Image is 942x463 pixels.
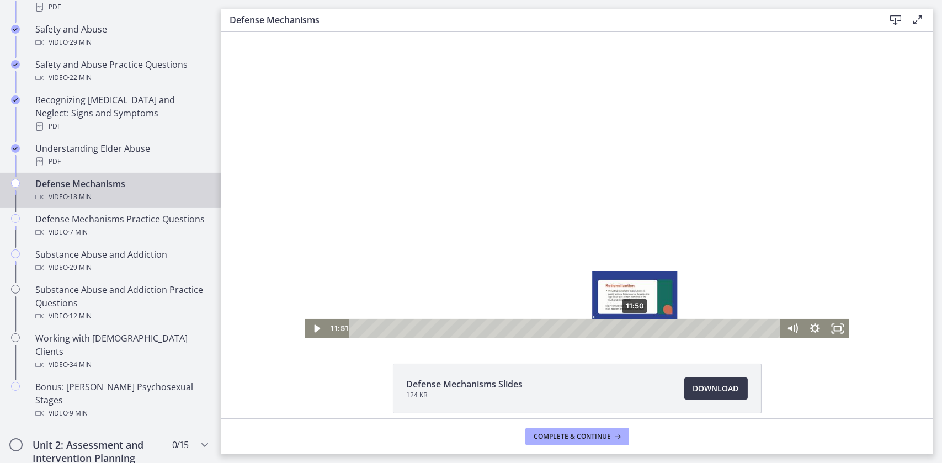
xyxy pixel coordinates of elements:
div: Video [35,226,207,239]
div: PDF [35,120,207,133]
i: Completed [11,144,20,153]
div: Working with [DEMOGRAPHIC_DATA] Clients [35,332,207,371]
span: Defense Mechanisms Slides [407,377,523,391]
button: Fullscreen [606,287,629,306]
div: PDF [35,1,207,14]
div: Bonus: [PERSON_NAME] Psychosexual Stages [35,380,207,420]
div: Video [35,71,207,84]
i: Completed [11,25,20,34]
span: 124 KB [407,391,523,400]
div: Video [35,190,207,204]
div: Substance Abuse and Addiction [35,248,207,274]
button: Complete & continue [525,428,629,445]
span: · 29 min [68,261,92,274]
div: Recognizing [MEDICAL_DATA] and Neglect: Signs and Symptoms [35,93,207,133]
span: · 12 min [68,310,92,323]
div: PDF [35,155,207,168]
span: · 34 min [68,358,92,371]
div: Video [35,310,207,323]
div: Defense Mechanisms [35,177,207,204]
span: 0 / 15 [172,438,188,451]
div: Understanding Elder Abuse [35,142,207,168]
h3: Defense Mechanisms [230,13,867,26]
div: Video [35,261,207,274]
span: · 22 min [68,71,92,84]
div: Video [35,407,207,420]
button: Show settings menu [583,287,606,306]
span: · 29 min [68,36,92,49]
button: Mute [561,287,583,306]
div: Safety and Abuse Practice Questions [35,58,207,84]
div: Substance Abuse and Addiction Practice Questions [35,283,207,323]
i: Completed [11,60,20,69]
span: · 18 min [68,190,92,204]
span: Complete & continue [534,432,611,441]
div: Safety and Abuse [35,23,207,49]
span: Download [693,382,739,395]
i: Completed [11,95,20,104]
span: · 9 min [68,407,88,420]
div: Video [35,358,207,371]
a: Download [684,377,748,400]
iframe: Video Lesson [221,32,933,338]
div: Defense Mechanisms Practice Questions [35,212,207,239]
span: · 7 min [68,226,88,239]
div: Video [35,36,207,49]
